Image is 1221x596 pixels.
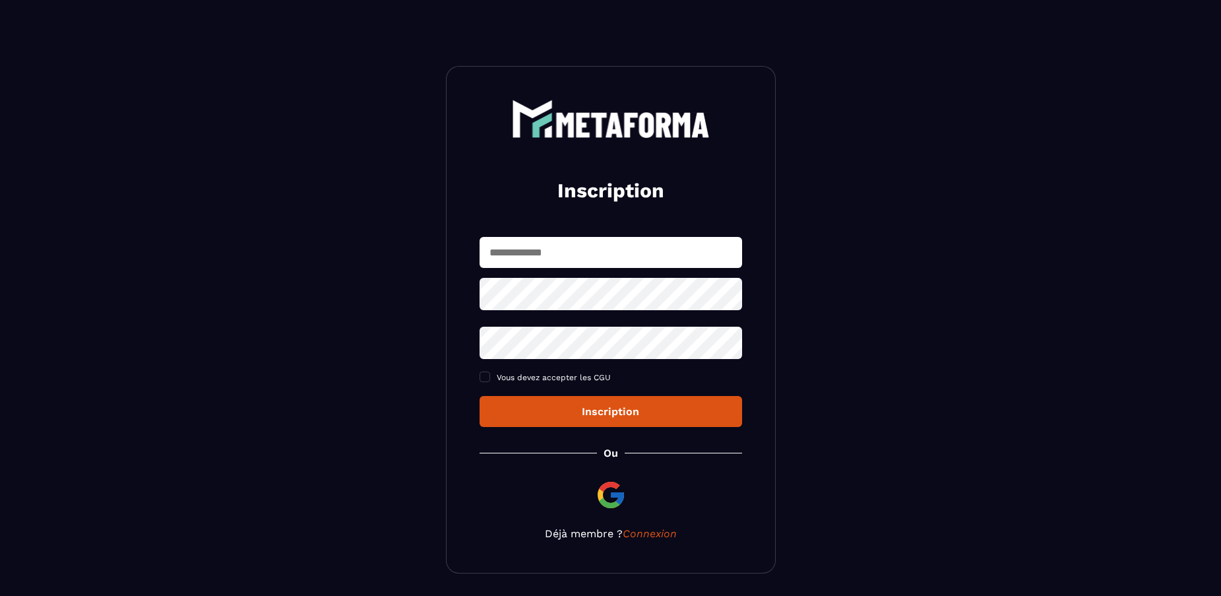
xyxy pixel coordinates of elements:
[497,373,611,382] span: Vous devez accepter les CGU
[512,100,710,138] img: logo
[490,405,732,418] div: Inscription
[604,447,618,459] p: Ou
[480,396,742,427] button: Inscription
[623,527,677,540] a: Connexion
[595,479,627,511] img: google
[480,100,742,138] a: logo
[495,178,726,204] h2: Inscription
[480,527,742,540] p: Déjà membre ?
